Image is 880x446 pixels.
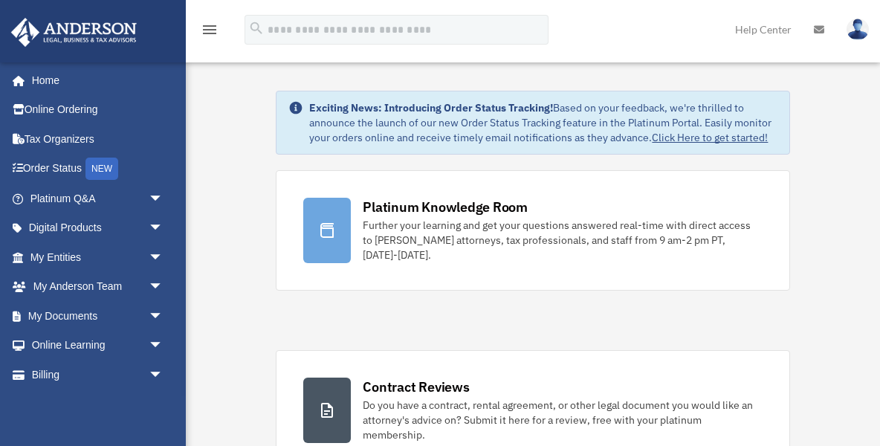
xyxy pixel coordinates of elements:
a: My Entitiesarrow_drop_down [10,242,186,272]
a: Home [10,65,178,95]
a: Online Ordering [10,95,186,125]
span: arrow_drop_down [149,213,178,244]
strong: Exciting News: Introducing Order Status Tracking! [309,101,553,114]
div: Further your learning and get your questions answered real-time with direct access to [PERSON_NAM... [363,218,762,262]
i: search [248,20,265,36]
a: menu [201,26,219,39]
div: Platinum Knowledge Room [363,198,528,216]
div: Based on your feedback, we're thrilled to announce the launch of our new Order Status Tracking fe... [309,100,777,145]
a: Tax Organizers [10,124,186,154]
a: Online Learningarrow_drop_down [10,331,186,361]
span: arrow_drop_down [149,331,178,361]
span: arrow_drop_down [149,360,178,390]
a: Events Calendar [10,390,186,419]
a: My Documentsarrow_drop_down [10,301,186,331]
a: Order StatusNEW [10,154,186,184]
a: Billingarrow_drop_down [10,360,186,390]
img: User Pic [847,19,869,40]
a: Platinum Knowledge Room Further your learning and get your questions answered real-time with dire... [276,170,789,291]
div: NEW [85,158,118,180]
a: My Anderson Teamarrow_drop_down [10,272,186,302]
a: Click Here to get started! [652,131,768,144]
span: arrow_drop_down [149,272,178,303]
div: Do you have a contract, rental agreement, or other legal document you would like an attorney's ad... [363,398,762,442]
a: Platinum Q&Aarrow_drop_down [10,184,186,213]
img: Anderson Advisors Platinum Portal [7,18,141,47]
a: Digital Productsarrow_drop_down [10,213,186,243]
span: arrow_drop_down [149,301,178,332]
i: menu [201,21,219,39]
div: Contract Reviews [363,378,469,396]
span: arrow_drop_down [149,242,178,273]
span: arrow_drop_down [149,184,178,214]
